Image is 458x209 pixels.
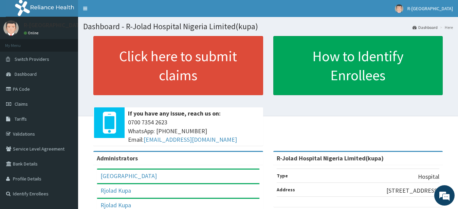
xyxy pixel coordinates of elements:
[15,101,28,107] span: Claims
[386,186,439,195] p: [STREET_ADDRESS]
[413,24,438,30] a: Dashboard
[15,116,27,122] span: Tariffs
[128,109,221,117] b: If you have any issue, reach us on:
[83,22,453,31] h1: Dashboard - R-Jolad Hospital Nigeria Limited(kupa)
[24,22,85,28] p: R-[GEOGRAPHIC_DATA]
[24,31,40,35] a: Online
[277,187,295,193] b: Address
[418,172,439,181] p: Hospital
[273,36,443,95] a: How to Identify Enrollees
[15,56,49,62] span: Switch Providers
[277,173,288,179] b: Type
[100,187,131,194] a: Rjolad Kupa
[15,71,37,77] span: Dashboard
[407,5,453,12] span: R-[GEOGRAPHIC_DATA]
[277,154,384,162] strong: R-Jolad Hospital Nigeria Limited(kupa)
[97,154,138,162] b: Administrators
[93,36,263,95] a: Click here to submit claims
[3,20,19,36] img: User Image
[100,201,131,209] a: Rjolad Kupa
[100,172,157,180] a: [GEOGRAPHIC_DATA]
[144,136,237,143] a: [EMAIL_ADDRESS][DOMAIN_NAME]
[395,4,403,13] img: User Image
[128,118,260,144] span: 0700 7354 2623 WhatsApp: [PHONE_NUMBER] Email:
[438,24,453,30] li: Here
